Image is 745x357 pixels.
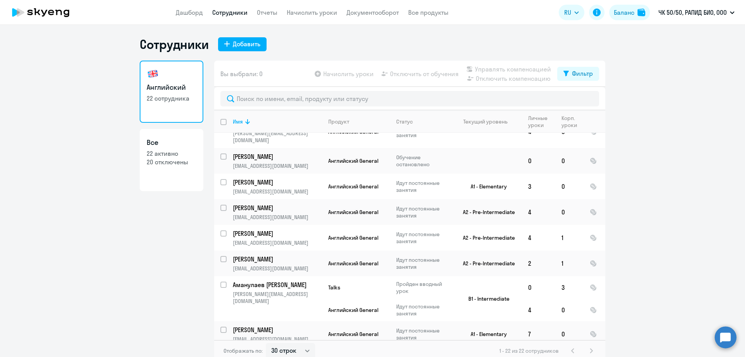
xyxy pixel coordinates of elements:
button: RU [559,5,584,20]
td: A1 - Elementary [450,321,522,347]
div: Имя [233,118,243,125]
td: 2 [522,251,555,276]
div: Фильтр [572,69,593,78]
td: 0 [555,148,584,174]
td: 1 [555,251,584,276]
div: Личные уроки [528,115,555,129]
p: [EMAIL_ADDRESS][DOMAIN_NAME] [233,336,322,343]
td: B1 - Intermediate [450,276,522,321]
p: [EMAIL_ADDRESS][DOMAIN_NAME] [233,214,322,221]
p: ЧК 50/50, РАПИД БИО, ООО [658,8,727,17]
img: english [147,68,159,80]
span: Английский General [328,306,378,313]
a: Аманулаев [PERSON_NAME] [233,280,322,289]
td: 0 [555,299,584,321]
p: 20 отключены [147,158,196,166]
td: 3 [555,276,584,299]
p: [PERSON_NAME] [233,229,321,238]
h3: Английский [147,82,196,92]
span: RU [564,8,571,17]
a: [PERSON_NAME] [233,326,322,334]
span: Английский General [328,331,378,338]
div: Текущий уровень [463,118,508,125]
a: Отчеты [257,9,277,16]
span: Английский General [328,209,378,216]
a: [PERSON_NAME] [233,229,322,238]
p: Пройден вводный урок [396,280,449,294]
p: [EMAIL_ADDRESS][DOMAIN_NAME] [233,265,322,272]
button: Добавить [218,37,267,51]
p: Идут постоянные занятия [396,256,449,270]
a: [PERSON_NAME] [233,178,322,186]
td: 4 [522,225,555,251]
td: 7 [522,321,555,347]
td: 0 [522,276,555,299]
a: [PERSON_NAME] [233,204,322,212]
button: Фильтр [557,67,599,81]
span: Английский General [328,234,378,241]
div: Продукт [328,118,349,125]
a: Сотрудники [212,9,248,16]
span: 1 - 22 из 22 сотрудников [499,347,559,354]
td: 0 [555,199,584,225]
span: Английский General [328,157,378,164]
span: Talks [328,284,340,291]
a: Начислить уроки [287,9,337,16]
td: 1 [555,225,584,251]
button: ЧК 50/50, РАПИД БИО, ООО [655,3,738,22]
td: 0 [555,321,584,347]
h1: Сотрудники [140,37,209,52]
p: [PERSON_NAME] [233,204,321,212]
td: 3 [522,174,555,199]
td: 0 [555,174,584,199]
a: Все22 активно20 отключены [140,129,203,191]
p: [EMAIL_ADDRESS][DOMAIN_NAME] [233,239,322,246]
div: Добавить [233,39,260,49]
a: Все продукты [408,9,449,16]
p: Идут постоянные занятия [396,327,449,341]
td: A1 - Elementary [450,174,522,199]
span: Отображать по: [223,347,263,354]
div: Имя [233,118,322,125]
a: Английский22 сотрудника [140,61,203,123]
span: Английский General [328,260,378,267]
input: Поиск по имени, email, продукту или статусу [220,91,599,106]
p: Идут постоянные занятия [396,303,449,317]
p: Идут постоянные занятия [396,205,449,219]
div: Корп. уроки [561,115,583,129]
p: [PERSON_NAME] [233,255,321,263]
p: Идут постоянные занятия [396,179,449,193]
td: 4 [522,299,555,321]
span: Английский General [328,183,378,190]
a: [PERSON_NAME] [233,152,322,161]
a: Дашборд [176,9,203,16]
p: [PERSON_NAME] [233,178,321,186]
img: balance [638,9,645,16]
p: [PERSON_NAME][EMAIL_ADDRESS][DOMAIN_NAME] [233,291,322,305]
td: A2 - Pre-Intermediate [450,199,522,225]
p: [EMAIL_ADDRESS][DOMAIN_NAME] [233,162,322,169]
p: 22 активно [147,149,196,158]
h3: Все [147,138,196,148]
p: [PERSON_NAME] [233,326,321,334]
p: 22 сотрудника [147,94,196,103]
p: [PERSON_NAME] [233,152,321,161]
td: 0 [522,148,555,174]
div: Текущий уровень [456,118,521,125]
p: [EMAIL_ADDRESS][DOMAIN_NAME] [233,188,322,195]
p: Идут постоянные занятия [396,231,449,245]
div: Статус [396,118,413,125]
div: Баланс [614,8,634,17]
td: A2 - Pre-Intermediate [450,225,522,251]
p: Аманулаев [PERSON_NAME] [233,280,321,289]
p: [PERSON_NAME][EMAIL_ADDRESS][DOMAIN_NAME] [233,130,322,144]
td: 4 [522,199,555,225]
td: A2 - Pre-Intermediate [450,251,522,276]
a: Документооборот [347,9,399,16]
button: Балансbalance [609,5,650,20]
p: Обучение остановлено [396,154,449,168]
span: Вы выбрали: 0 [220,69,263,78]
a: [PERSON_NAME] [233,255,322,263]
